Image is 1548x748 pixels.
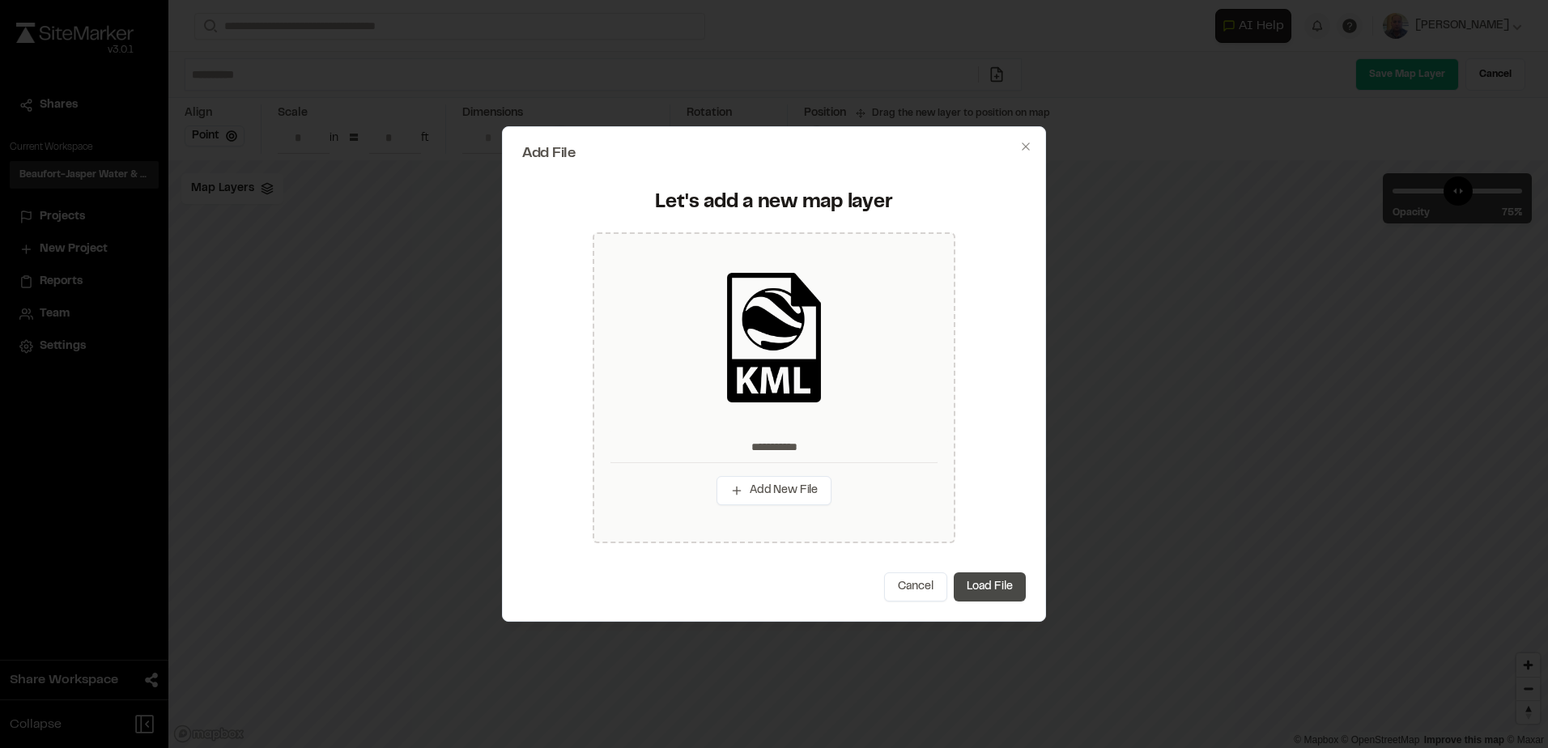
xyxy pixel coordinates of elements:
div: Add New File [593,232,955,543]
img: kml_black_icon.png [709,273,839,402]
button: Load File [954,572,1026,601]
h2: Add File [522,147,1026,161]
button: Cancel [884,572,947,601]
div: Let's add a new map layer [532,190,1016,216]
button: Add New File [717,476,831,505]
